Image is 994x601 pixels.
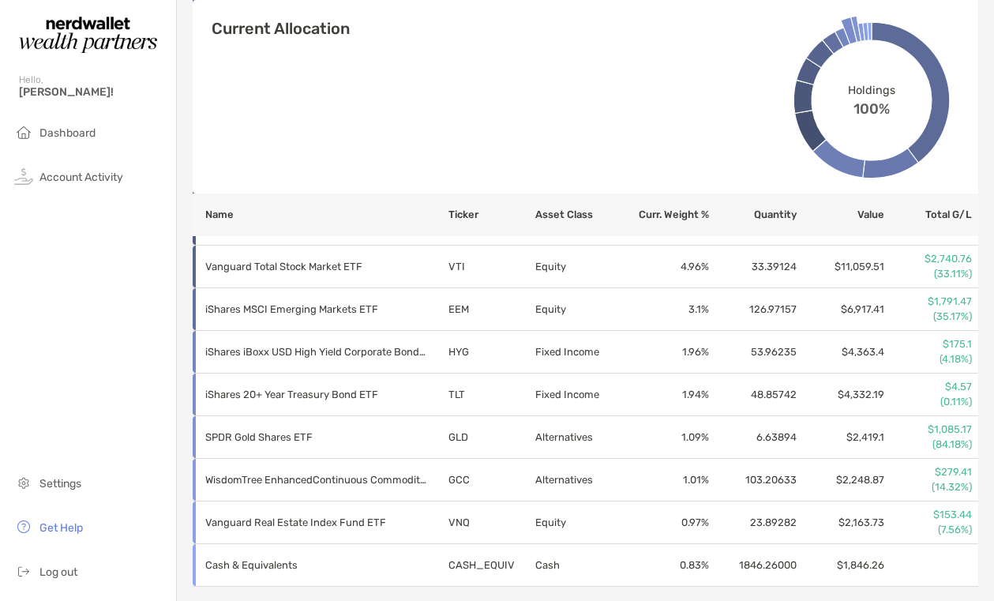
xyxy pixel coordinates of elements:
[535,193,622,236] th: Asset Class
[622,193,710,236] th: Curr. Weight %
[886,252,972,266] p: $2,740.76
[448,193,535,236] th: Ticker
[622,288,710,331] td: 3.1 %
[886,465,972,479] p: $279.41
[886,310,972,324] p: (35.17%)
[19,85,167,99] span: [PERSON_NAME]!
[710,459,797,501] td: 103.20633
[622,246,710,288] td: 4.96 %
[205,427,426,447] p: SPDR Gold Shares ETF
[797,193,885,236] th: Value
[205,385,426,404] p: iShares 20+ Year Treasury Bond ETF
[710,193,797,236] th: Quantity
[205,555,426,575] p: Cash & Equivalents
[205,342,426,362] p: iShares iBoxx USD High Yield Corporate Bond ETF
[193,193,448,236] th: Name
[448,246,535,288] td: VTI
[622,374,710,416] td: 1.94 %
[14,517,33,536] img: get-help icon
[797,544,885,587] td: $1,846.26
[535,501,622,544] td: Equity
[886,395,972,409] p: (0.11%)
[797,459,885,501] td: $2,248.87
[622,331,710,374] td: 1.96 %
[448,544,535,587] td: CASH_EQUIV
[886,352,972,366] p: (4.18%)
[448,331,535,374] td: HYG
[39,565,77,579] span: Log out
[710,246,797,288] td: 33.39124
[535,544,622,587] td: Cash
[535,246,622,288] td: Equity
[14,122,33,141] img: household icon
[710,416,797,459] td: 6.63894
[205,470,426,490] p: WisdomTree EnhancedContinuous Commodity Index Fund
[448,459,535,501] td: GCC
[710,544,797,587] td: 1846.26000
[39,477,81,490] span: Settings
[448,288,535,331] td: EEM
[622,501,710,544] td: 0.97 %
[205,299,426,319] p: iShares MSCI Emerging Markets ETF
[622,416,710,459] td: 1.09 %
[886,295,972,309] p: $1,791.47
[797,288,885,331] td: $6,917.41
[39,171,123,184] span: Account Activity
[797,331,885,374] td: $4,363.4
[886,480,972,494] p: (14.32%)
[886,380,972,394] p: $4.57
[622,459,710,501] td: 1.01 %
[14,473,33,492] img: settings icon
[886,523,972,537] p: (7.56%)
[710,501,797,544] td: 23.89282
[14,562,33,580] img: logout icon
[535,288,622,331] td: Equity
[797,374,885,416] td: $4,332.19
[448,416,535,459] td: GLD
[886,267,972,281] p: (33.11%)
[535,374,622,416] td: Fixed Income
[886,438,972,452] p: (84.18%)
[848,83,895,96] span: Holdings
[39,521,83,535] span: Get Help
[886,337,972,351] p: $175.1
[205,257,426,276] p: Vanguard Total Stock Market ETF
[710,331,797,374] td: 53.96235
[797,416,885,459] td: $2,419.1
[205,513,426,532] p: Vanguard Real Estate Index Fund ETF
[448,374,535,416] td: TLT
[14,167,33,186] img: activity icon
[797,246,885,288] td: $11,059.51
[710,374,797,416] td: 48.85742
[886,508,972,522] p: $153.44
[622,544,710,587] td: 0.83 %
[535,331,622,374] td: Fixed Income
[886,423,972,437] p: $1,085.17
[885,193,978,236] th: Total G/L
[19,6,157,63] img: Zoe Logo
[853,97,890,118] span: 100%
[212,19,350,38] h4: Current Allocation
[797,501,885,544] td: $2,163.73
[535,416,622,459] td: Alternatives
[448,501,535,544] td: VNQ
[710,288,797,331] td: 126.97157
[535,459,622,501] td: Alternatives
[39,126,96,140] span: Dashboard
